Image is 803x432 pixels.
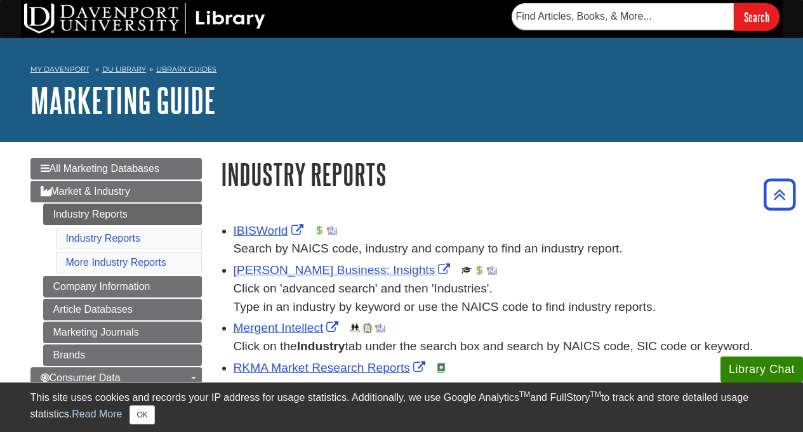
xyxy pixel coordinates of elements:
button: Library Chat [720,357,803,383]
img: Scholarly or Peer Reviewed [461,265,472,275]
b: Industry [297,339,345,353]
a: Industry Reports [66,233,140,244]
img: e-Book [436,363,446,373]
div: Click on 'advanced search' and then 'Industries'. Type in an industry by keyword or use the NAICS... [234,280,773,317]
img: Industry Report [327,225,337,235]
img: DU Library [24,3,265,34]
div: Search by NAICS code, industry and company to find an industry report. [234,240,773,258]
div: Click on the tab under the search box and search by NAICS code, SIC code or keyword. [234,337,773,356]
a: Industry Reports [43,204,202,225]
h1: Industry Reports [221,158,773,190]
a: Consumer Data [30,367,202,389]
a: Marketing Journals [43,322,202,343]
form: Searches DU Library's articles, books, and more [512,3,780,30]
img: Company Information [362,323,373,333]
a: My Davenport [30,64,90,75]
a: Marketing Guide [30,81,216,120]
img: Industry Report [487,265,497,275]
span: Consumer Data [41,372,121,383]
nav: breadcrumb [30,61,773,81]
img: Industry Report [375,323,385,333]
a: Library Guides [156,65,216,74]
span: Market & Industry [41,186,130,197]
a: Link opens in new window [234,263,454,277]
input: Search [734,3,780,30]
span: All Marketing Databases [41,163,159,174]
sup: TM [519,390,530,399]
a: Link opens in new window [234,321,342,334]
a: DU Library [102,65,146,74]
a: Back to Top [759,186,800,203]
div: This site uses cookies and records your IP address for usage statistics. Additionally, we use Goo... [30,390,773,424]
a: Market & Industry [30,181,202,202]
a: More Industry Reports [66,257,166,268]
div: All reports are updated to the 2024 editions. Includes Consumer Behavior, Sports Marketing, Consu... [234,377,773,432]
a: Brands [43,344,202,366]
img: Financial Report [474,265,484,275]
a: Company Information [43,276,202,298]
a: Article Databases [43,299,202,320]
input: Find Articles, Books, & More... [512,3,734,30]
a: Link opens in new window [234,224,307,237]
sup: TM [590,390,601,399]
a: All Marketing Databases [30,158,202,180]
img: Financial Report [314,225,324,235]
a: Read More [72,409,122,419]
button: Close [129,405,154,424]
img: Demographics [350,323,360,333]
a: Link opens in new window [234,361,428,374]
